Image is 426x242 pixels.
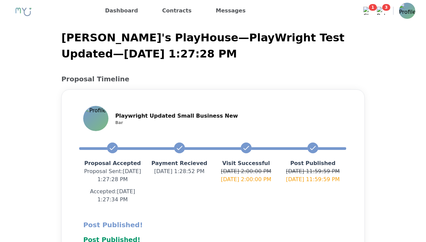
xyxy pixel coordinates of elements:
p: Visit Successful [213,159,280,167]
a: Messages [213,5,248,16]
a: Contracts [160,5,194,16]
p: [DATE] 11:59:59 PM [280,175,346,184]
p: [DATE] 1:28:52 PM [146,167,212,175]
p: Proposal Accepted [79,159,146,167]
h2: Post Published! [83,220,210,230]
p: Playwright Updated Small Business New [115,112,238,120]
p: [DATE] 2:00:00 PM [213,167,280,175]
p: [DATE] 2:00:00 PM [213,175,280,184]
p: [PERSON_NAME]'s PlayHouse — PlayWright Test Updated — [DATE] 1:27:28 PM [61,30,365,62]
a: Dashboard [102,5,141,16]
p: Bar [115,120,238,125]
img: Profile [84,107,108,130]
img: Bell [377,7,385,15]
span: 3 [382,4,390,11]
p: [DATE] 11:59:59 PM [280,167,346,175]
img: Profile [399,3,415,19]
h2: Proposal Timeline [61,74,365,84]
p: Proposal Sent : [DATE] 1:27:28 PM [79,167,146,184]
p: Post Published [280,159,346,167]
p: Payment Recieved [146,159,212,167]
span: 1 [369,4,377,11]
img: Chat [363,7,371,15]
p: Accepted: [DATE] 1:27:34 PM [79,188,146,204]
